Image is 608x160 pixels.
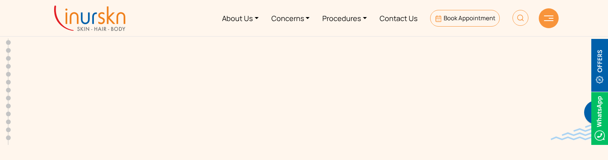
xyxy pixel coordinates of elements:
[373,3,424,33] a: Contact Us
[316,3,373,33] a: Procedures
[591,113,608,122] a: Whatsappicon
[551,124,608,140] img: bluewave
[591,92,608,145] img: Whatsappicon
[513,10,528,26] img: HeaderSearch
[216,3,265,33] a: About Us
[544,15,553,21] img: hamLine.svg
[591,39,608,92] img: offerBt
[54,6,125,31] img: inurskn-logo
[430,10,500,27] a: Book Appointment
[265,3,316,33] a: Concerns
[444,14,495,22] span: Book Appointment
